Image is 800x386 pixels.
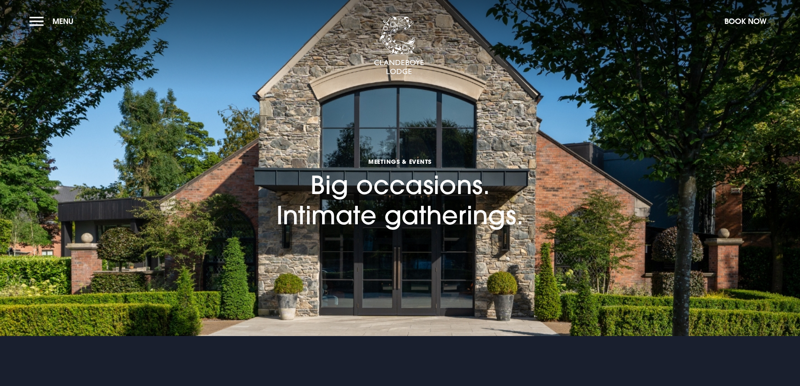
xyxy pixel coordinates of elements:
[276,158,524,165] span: Meetings & Events
[29,12,78,30] button: Menu
[374,16,424,75] img: Clandeboye Lodge
[52,16,73,26] span: Menu
[276,110,524,230] h1: Big occasions. Intimate gatherings.
[720,12,771,30] button: Book Now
